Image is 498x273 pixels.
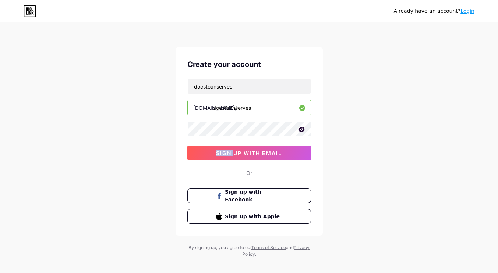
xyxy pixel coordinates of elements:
[246,169,252,177] div: Or
[251,245,286,250] a: Terms of Service
[187,188,311,203] button: Sign up with Facebook
[187,146,311,160] button: sign up with email
[216,150,282,156] span: sign up with email
[394,7,474,15] div: Already have an account?
[460,8,474,14] a: Login
[188,79,311,94] input: Email
[225,188,282,204] span: Sign up with Facebook
[187,59,311,70] div: Create your account
[187,244,312,258] div: By signing up, you agree to our and .
[188,100,311,115] input: username
[193,104,237,112] div: [DOMAIN_NAME]/
[225,213,282,220] span: Sign up with Apple
[187,209,311,224] button: Sign up with Apple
